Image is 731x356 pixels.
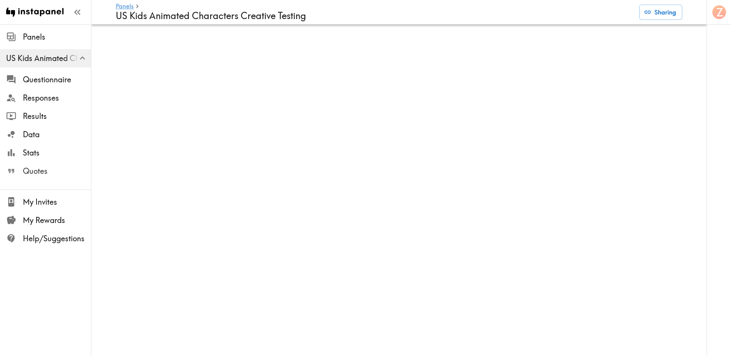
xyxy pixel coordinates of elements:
[23,148,91,158] span: Stats
[6,53,91,64] span: US Kids Animated Characters Creative Testing
[23,215,91,226] span: My Rewards
[712,5,727,20] button: Z
[23,197,91,207] span: My Invites
[23,93,91,103] span: Responses
[23,129,91,140] span: Data
[23,111,91,122] span: Results
[23,166,91,176] span: Quotes
[116,3,134,10] a: Panels
[717,6,723,19] span: Z
[116,10,633,21] h4: US Kids Animated Characters Creative Testing
[639,5,682,20] button: Sharing
[23,74,91,85] span: Questionnaire
[23,32,91,42] span: Panels
[23,233,91,244] span: Help/Suggestions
